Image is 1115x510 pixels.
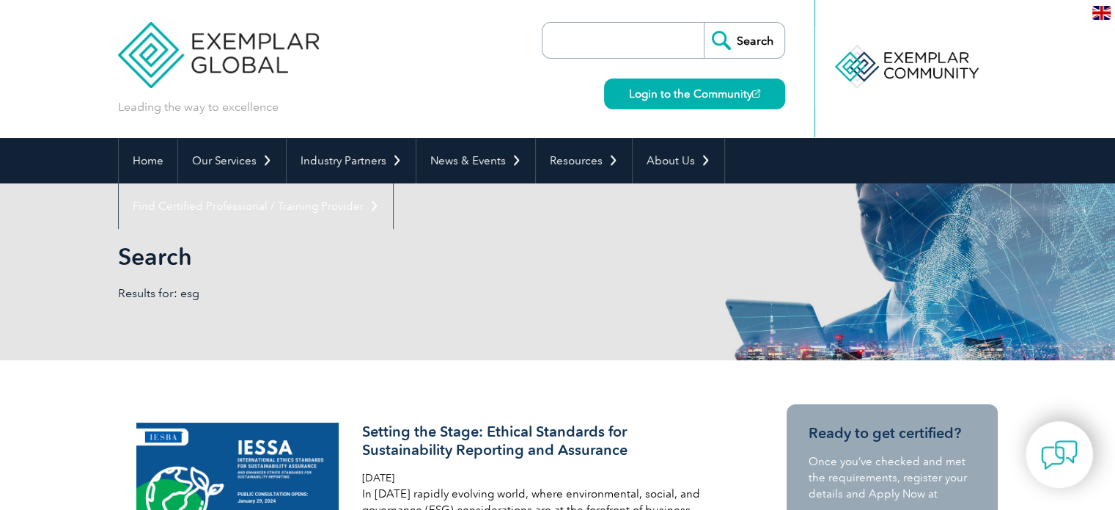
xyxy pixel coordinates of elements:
[809,424,976,442] h3: Ready to get certified?
[119,138,177,183] a: Home
[119,183,393,229] a: Find Certified Professional / Training Provider
[362,423,710,459] h3: Setting the Stage: Ethical Standards for Sustainability Reporting and Assurance
[704,23,784,58] input: Search
[536,138,632,183] a: Resources
[287,138,416,183] a: Industry Partners
[1092,6,1111,20] img: en
[416,138,535,183] a: News & Events
[809,453,976,502] p: Once you’ve checked and met the requirements, register your details and Apply Now at
[178,138,286,183] a: Our Services
[752,90,760,98] img: open_square.png
[633,138,724,183] a: About Us
[1041,437,1078,473] img: contact-chat.png
[604,79,785,109] a: Login to the Community
[118,99,279,115] p: Leading the way to excellence
[362,472,394,484] span: [DATE]
[118,242,681,271] h1: Search
[118,285,558,302] p: Results for: esg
